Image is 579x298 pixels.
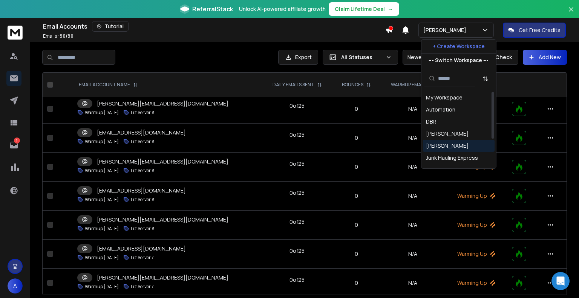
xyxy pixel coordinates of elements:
[426,154,478,162] div: Junk Hauling Express
[43,33,74,39] p: Emails :
[97,274,228,281] p: [PERSON_NAME][EMAIL_ADDRESS][DOMAIN_NAME]
[403,50,452,65] button: Newest
[289,131,305,139] div: 0 of 25
[131,226,155,232] p: Liz Server 8
[85,197,119,203] p: Warmup [DATE]
[380,124,445,153] td: N/A
[289,189,305,197] div: 0 of 25
[85,110,119,116] p: Warmup [DATE]
[273,82,314,88] p: DAILY EMAILS SENT
[329,2,399,16] button: Claim Lifetime Deal→
[337,192,376,200] p: 0
[97,216,228,223] p: [PERSON_NAME][EMAIL_ADDRESS][DOMAIN_NAME]
[429,57,489,64] p: --- Switch Workspace ---
[85,139,119,145] p: Warmup [DATE]
[426,118,436,125] div: DBR
[423,26,469,34] p: [PERSON_NAME]
[131,255,154,261] p: Liz Server 7
[478,71,493,86] button: Sort by Sort A-Z
[85,226,119,232] p: Warmup [DATE]
[337,134,376,142] p: 0
[8,278,23,293] button: A
[60,33,74,39] span: 90 / 90
[426,106,455,113] div: Automation
[337,250,376,258] p: 0
[380,153,445,182] td: N/A
[97,129,186,136] p: [EMAIL_ADDRESS][DOMAIN_NAME]
[450,250,502,258] p: Warming Up
[337,221,376,229] p: 0
[426,142,469,150] div: [PERSON_NAME]
[566,5,576,23] button: Close banner
[450,192,502,200] p: Warming Up
[426,130,469,138] div: [PERSON_NAME]
[239,5,326,13] p: Unlock AI-powered affiliate growth
[85,284,119,290] p: Warmup [DATE]
[92,21,129,32] button: Tutorial
[337,163,376,171] p: 0
[97,187,186,194] p: [EMAIL_ADDRESS][DOMAIN_NAME]
[43,21,385,32] div: Email Accounts
[131,139,155,145] p: Liz Server 8
[450,279,502,287] p: Warming Up
[97,245,186,252] p: [EMAIL_ADDRESS][DOMAIN_NAME]
[131,284,154,290] p: Liz Server 7
[380,211,445,240] td: N/A
[342,82,363,88] p: BOUNCES
[289,102,305,110] div: 0 of 25
[97,100,228,107] p: [PERSON_NAME][EMAIL_ADDRESS][DOMAIN_NAME]
[131,110,155,116] p: Liz Server 8
[523,50,567,65] button: Add New
[6,138,21,153] a: 1
[192,5,233,14] span: ReferralStack
[85,255,119,261] p: Warmup [DATE]
[380,269,445,298] td: N/A
[337,279,376,287] p: 0
[426,94,463,101] div: My Workspace
[380,95,445,124] td: N/A
[503,23,566,38] button: Get Free Credits
[85,168,119,174] p: Warmup [DATE]
[341,53,383,61] p: All Statuses
[289,160,305,168] div: 0 of 25
[519,26,561,34] p: Get Free Credits
[450,221,502,229] p: Warming Up
[433,43,485,50] p: + Create Workspace
[551,272,570,290] div: Open Intercom Messenger
[426,166,447,174] div: Leadcat
[131,168,155,174] p: Liz Server 8
[380,240,445,269] td: N/A
[388,5,393,13] span: →
[289,247,305,255] div: 0 of 25
[289,218,305,226] div: 0 of 25
[337,105,376,113] p: 0
[391,82,427,88] p: WARMUP EMAILS
[131,197,155,203] p: Liz Server 8
[14,138,20,144] p: 1
[278,50,318,65] button: Export
[380,182,445,211] td: N/A
[289,276,305,284] div: 0 of 25
[97,158,228,165] p: [PERSON_NAME][EMAIL_ADDRESS][DOMAIN_NAME]
[79,82,138,88] div: EMAIL ACCOUNT NAME
[421,40,496,53] button: + Create Workspace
